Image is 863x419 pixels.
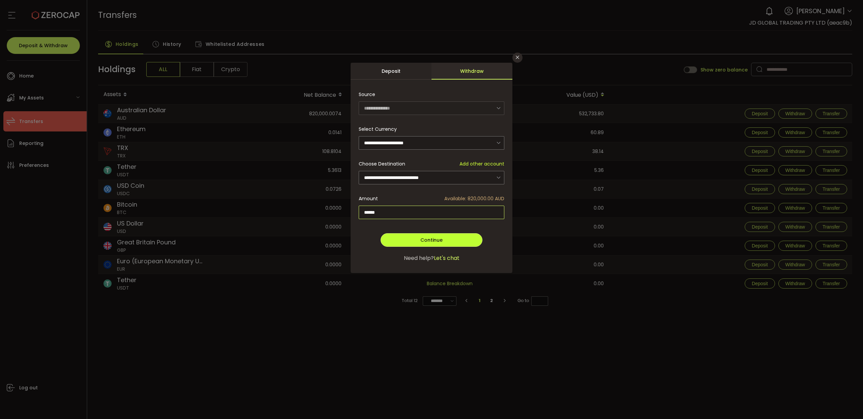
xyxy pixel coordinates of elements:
label: Select Currency [359,126,401,132]
div: Withdraw [431,63,512,80]
button: Close [512,53,523,63]
div: 聊天小组件 [783,346,863,419]
span: Source [359,88,375,101]
div: Deposit [351,63,431,80]
span: Amount [359,195,378,202]
div: dialog [351,63,512,273]
span: Need help? [404,254,434,262]
button: Continue [381,233,482,247]
span: Continue [420,237,443,243]
span: Add other account [459,160,504,168]
span: Available: 820,000.00 AUD [444,195,504,202]
span: Choose Destination [359,160,405,168]
span: Let's chat [434,254,459,262]
iframe: Chat Widget [783,346,863,419]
